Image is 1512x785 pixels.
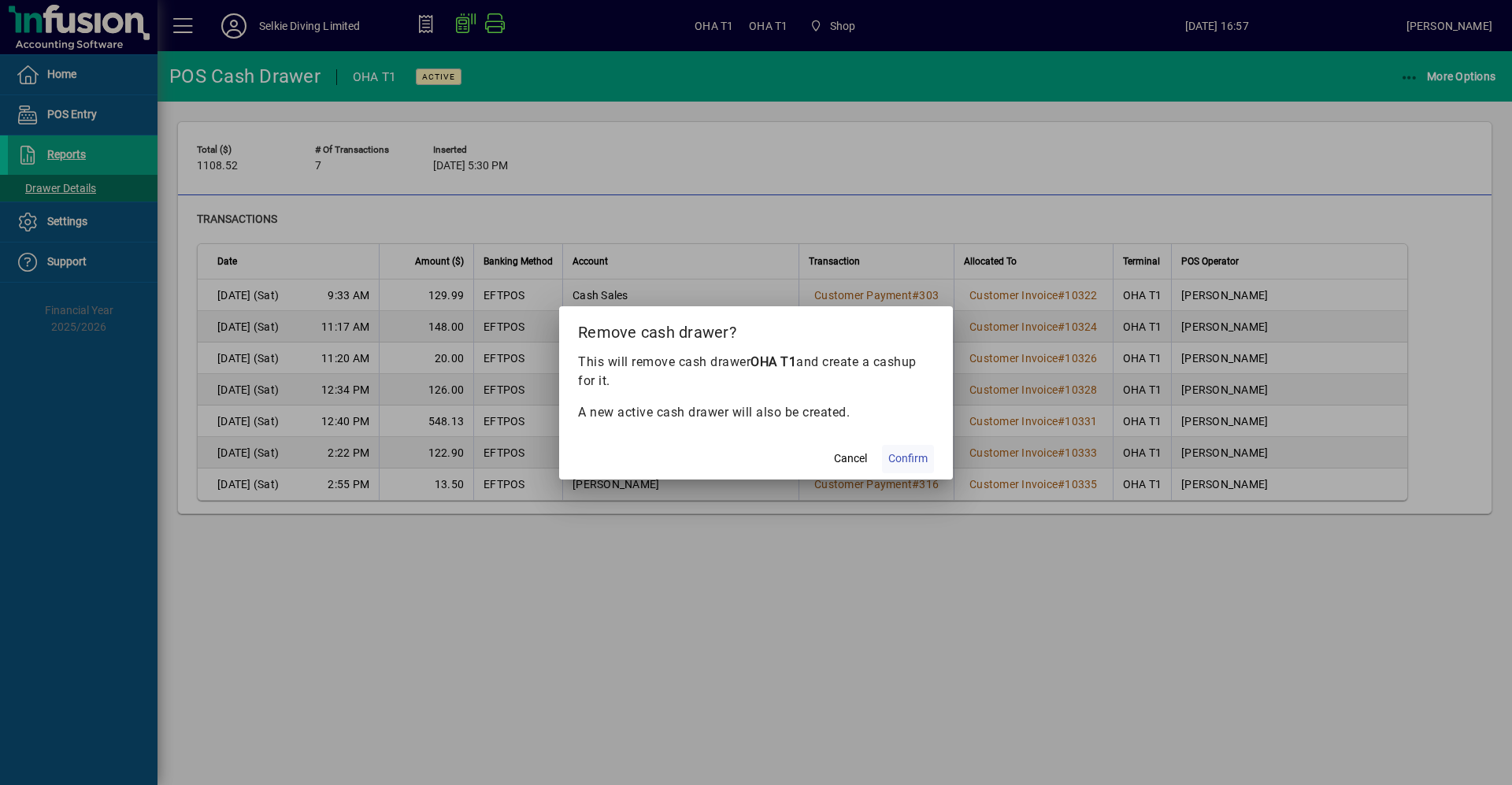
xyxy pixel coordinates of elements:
[578,403,934,422] p: A new active cash drawer will also be created.
[882,445,934,473] button: Confirm
[888,450,928,467] span: Confirm
[559,306,953,352] h2: Remove cash drawer?
[834,450,867,467] span: Cancel
[825,445,876,473] button: Cancel
[578,353,934,391] p: This will remove cash drawer and create a cashup for it.
[750,354,796,369] b: OHA T1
